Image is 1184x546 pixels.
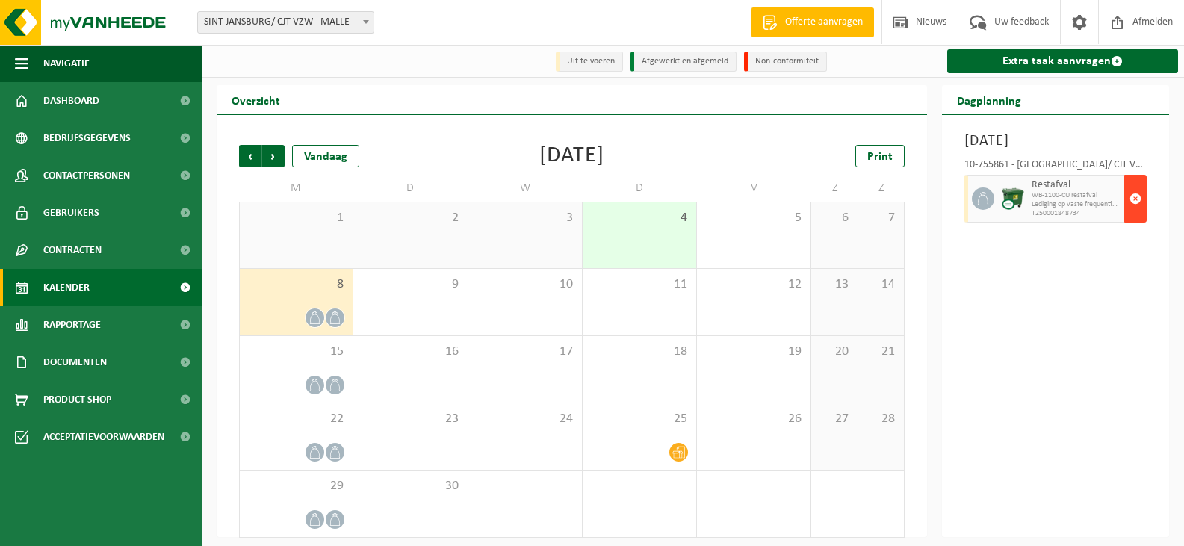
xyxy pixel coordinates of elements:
[43,418,164,456] span: Acceptatievoorwaarden
[942,85,1036,114] h2: Dagplanning
[539,145,604,167] div: [DATE]
[247,276,345,293] span: 8
[43,344,107,381] span: Documenten
[819,210,849,226] span: 6
[704,411,803,427] span: 26
[262,145,285,167] span: Volgende
[361,344,459,360] span: 16
[1002,187,1024,210] img: WB-1100-CU
[590,411,689,427] span: 25
[819,276,849,293] span: 13
[217,85,295,114] h2: Overzicht
[197,11,374,34] span: SINT-JANSBURG/ CJT VZW - MALLE
[590,344,689,360] span: 18
[198,12,374,33] span: SINT-JANSBURG/ CJT VZW - MALLE
[476,276,574,293] span: 10
[630,52,737,72] li: Afgewerkt en afgemeld
[751,7,874,37] a: Offerte aanvragen
[43,45,90,82] span: Navigatie
[1032,209,1121,218] span: T250001848734
[361,276,459,293] span: 9
[361,210,459,226] span: 2
[292,145,359,167] div: Vandaag
[476,344,574,360] span: 17
[361,478,459,494] span: 30
[1032,179,1121,191] span: Restafval
[947,49,1178,73] a: Extra taak aanvragen
[704,210,803,226] span: 5
[247,344,345,360] span: 15
[43,269,90,306] span: Kalender
[353,175,468,202] td: D
[964,160,1147,175] div: 10-755861 - [GEOGRAPHIC_DATA]/ CJT VZW - MALLE
[247,478,345,494] span: 29
[819,344,849,360] span: 20
[811,175,858,202] td: Z
[697,175,811,202] td: V
[866,411,896,427] span: 28
[858,175,905,202] td: Z
[43,157,130,194] span: Contactpersonen
[361,411,459,427] span: 23
[866,344,896,360] span: 21
[704,344,803,360] span: 19
[866,276,896,293] span: 14
[43,194,99,232] span: Gebruikers
[468,175,583,202] td: W
[1032,191,1121,200] span: WB-1100-CU restafval
[866,210,896,226] span: 7
[247,210,345,226] span: 1
[819,411,849,427] span: 27
[556,52,623,72] li: Uit te voeren
[239,175,353,202] td: M
[583,175,697,202] td: D
[781,15,867,30] span: Offerte aanvragen
[476,411,574,427] span: 24
[239,145,261,167] span: Vorige
[247,411,345,427] span: 22
[867,151,893,163] span: Print
[43,381,111,418] span: Product Shop
[964,130,1147,152] h3: [DATE]
[1032,200,1121,209] span: Lediging op vaste frequentie (excl. verwerking)
[855,145,905,167] a: Print
[704,276,803,293] span: 12
[744,52,827,72] li: Non-conformiteit
[590,276,689,293] span: 11
[476,210,574,226] span: 3
[43,232,102,269] span: Contracten
[43,120,131,157] span: Bedrijfsgegevens
[43,82,99,120] span: Dashboard
[43,306,101,344] span: Rapportage
[590,210,689,226] span: 4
